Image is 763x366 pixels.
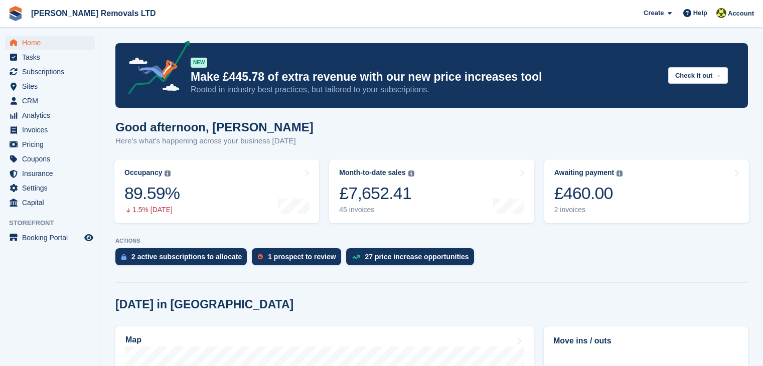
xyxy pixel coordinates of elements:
div: 2 invoices [554,206,623,214]
a: 27 price increase opportunities [346,248,479,270]
a: Awaiting payment £460.00 2 invoices [544,159,749,223]
span: Coupons [22,152,82,166]
a: Occupancy 89.59% 1.5% [DATE] [114,159,319,223]
a: [PERSON_NAME] Removals LTD [27,5,160,22]
div: 1 prospect to review [268,253,336,261]
a: menu [5,166,95,180]
span: Help [693,8,707,18]
a: menu [5,65,95,79]
img: Sean Glenn [716,8,726,18]
span: Pricing [22,137,82,151]
h1: Good afternoon, [PERSON_NAME] [115,120,314,134]
a: menu [5,94,95,108]
span: Create [644,8,664,18]
div: Awaiting payment [554,168,615,177]
span: Invoices [22,123,82,137]
a: menu [5,196,95,210]
img: active_subscription_to_allocate_icon-d502201f5373d7db506a760aba3b589e785aa758c864c3986d89f69b8ff3... [121,254,126,260]
span: Storefront [9,218,100,228]
span: Sites [22,79,82,93]
img: price-adjustments-announcement-icon-8257ccfd72463d97f412b2fc003d46551f7dbcb40ab6d574587a9cd5c0d94... [120,41,190,98]
div: 1.5% [DATE] [124,206,180,214]
span: CRM [22,94,82,108]
a: menu [5,108,95,122]
span: Capital [22,196,82,210]
a: 2 active subscriptions to allocate [115,248,252,270]
div: 2 active subscriptions to allocate [131,253,242,261]
div: 89.59% [124,183,180,204]
img: stora-icon-8386f47178a22dfd0bd8f6a31ec36ba5ce8667c1dd55bd0f319d3a0aa187defe.svg [8,6,23,21]
div: 27 price increase opportunities [365,253,469,261]
a: menu [5,123,95,137]
span: Account [728,9,754,19]
img: icon-info-grey-7440780725fd019a000dd9b08b2336e03edf1995a4989e88bcd33f0948082b44.svg [617,170,623,176]
p: ACTIONS [115,238,748,244]
h2: Move ins / outs [553,335,738,347]
span: Tasks [22,50,82,64]
span: Home [22,36,82,50]
div: 45 invoices [339,206,414,214]
h2: Map [125,335,141,344]
span: Analytics [22,108,82,122]
div: Occupancy [124,168,162,177]
p: Rooted in industry best practices, but tailored to your subscriptions. [191,84,660,95]
img: prospect-51fa495bee0391a8d652442698ab0144808aea92771e9ea1ae160a38d050c398.svg [258,254,263,260]
img: icon-info-grey-7440780725fd019a000dd9b08b2336e03edf1995a4989e88bcd33f0948082b44.svg [165,170,171,176]
h2: [DATE] in [GEOGRAPHIC_DATA] [115,298,293,311]
span: Subscriptions [22,65,82,79]
a: Month-to-date sales £7,652.41 45 invoices [329,159,534,223]
a: menu [5,36,95,50]
a: menu [5,152,95,166]
a: Preview store [83,232,95,244]
a: 1 prospect to review [252,248,346,270]
p: Make £445.78 of extra revenue with our new price increases tool [191,70,660,84]
a: menu [5,231,95,245]
div: £7,652.41 [339,183,414,204]
a: menu [5,79,95,93]
span: Settings [22,181,82,195]
div: Month-to-date sales [339,168,405,177]
button: Check it out → [668,67,728,84]
a: menu [5,137,95,151]
span: Insurance [22,166,82,180]
div: NEW [191,58,207,68]
img: icon-info-grey-7440780725fd019a000dd9b08b2336e03edf1995a4989e88bcd33f0948082b44.svg [408,170,414,176]
img: price_increase_opportunities-93ffe204e8149a01c8c9dc8f82e8f89637d9d84a8eef4429ea346261dce0b2c0.svg [352,255,360,259]
p: Here's what's happening across your business [DATE] [115,135,314,147]
a: menu [5,50,95,64]
a: menu [5,181,95,195]
span: Booking Portal [22,231,82,245]
div: £460.00 [554,183,623,204]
